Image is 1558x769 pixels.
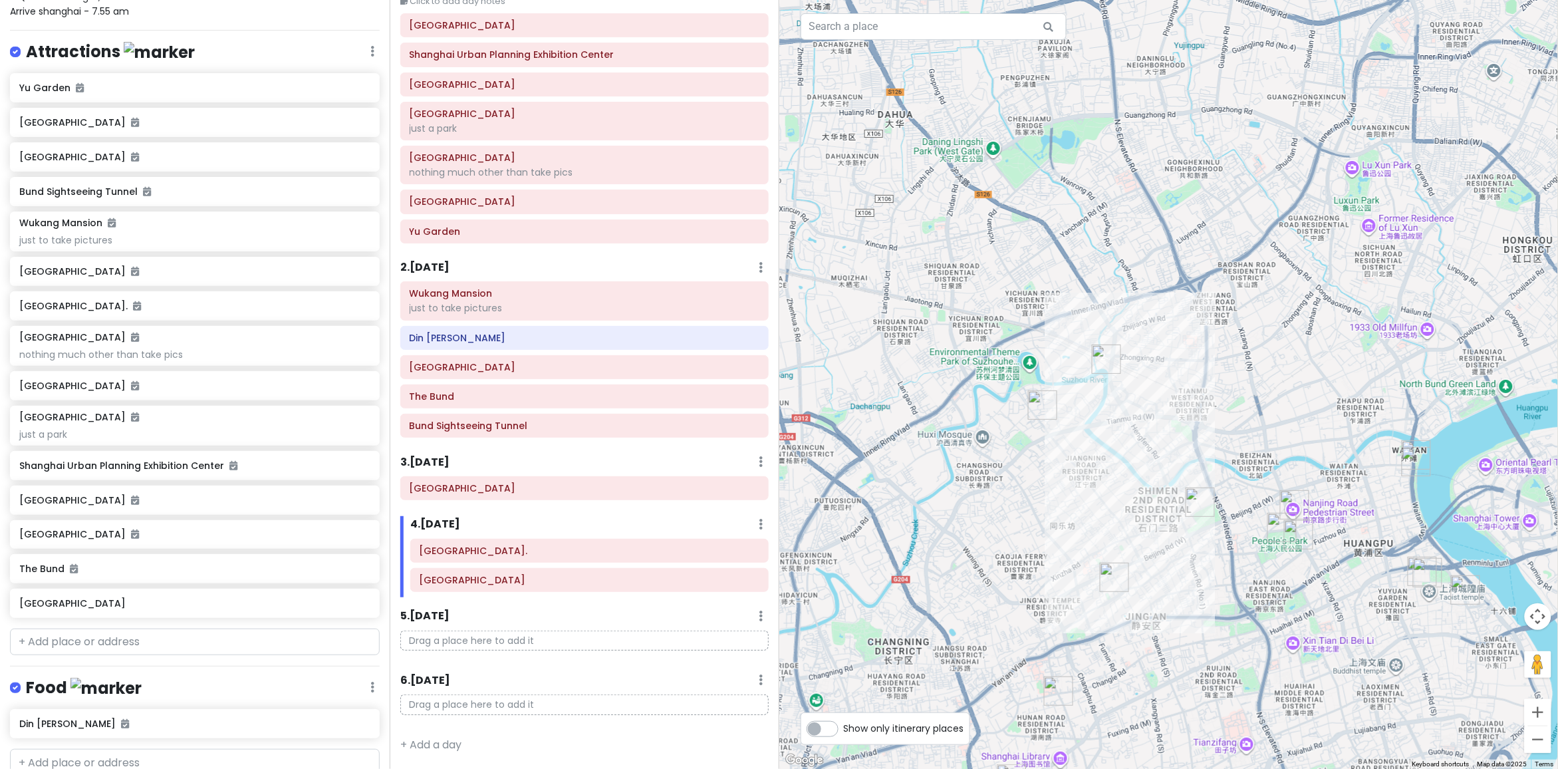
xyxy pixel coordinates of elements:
h6: Wukang Mansion [410,287,759,299]
div: Shanghai Old Street [1451,575,1480,605]
span: Show only itinerary places [844,721,964,736]
i: Added to itinerary [143,187,151,196]
button: Zoom out [1525,726,1551,753]
h6: 6 . [DATE] [400,674,450,688]
h6: Shanghai Disneyland Park [410,482,759,494]
img: marker [124,42,195,63]
h6: Shanghai Pudong International Airport [410,19,759,31]
img: marker [70,678,142,698]
h6: Din [PERSON_NAME] [19,718,370,730]
a: Terms (opens in new tab) [1535,760,1554,768]
h6: [GEOGRAPHIC_DATA]. [19,300,370,312]
span: Map data ©2025 [1478,760,1527,768]
i: Added to itinerary [131,118,139,127]
h6: [GEOGRAPHIC_DATA] [19,494,370,506]
div: Shanghai Railway Station [1092,345,1121,374]
i: Added to itinerary [131,496,139,505]
i: Added to itinerary [131,530,139,539]
div: just a park [410,122,759,134]
i: Added to itinerary [229,461,237,470]
h6: 3 . [DATE] [400,456,450,470]
button: Zoom in [1525,699,1551,726]
h6: The Bund [19,563,370,575]
input: Search a place [801,13,1067,40]
p: Drag a place here to add it [400,631,769,651]
div: just to take pictures [19,234,370,246]
h6: [GEOGRAPHIC_DATA] [19,151,370,163]
p: Drag a place here to add it [400,694,769,715]
div: Bund Sightseeing Tunnel [1402,447,1431,476]
h6: [GEOGRAPHIC_DATA] [19,411,139,423]
h6: Shanghai Natural History Museum. [420,545,759,557]
i: Added to itinerary [108,218,116,228]
div: Ji Hotel (Shanghai Jiangning Rd Subway Station Store) [1028,390,1057,420]
div: just to take pictures [410,302,759,314]
i: Added to itinerary [70,564,78,573]
i: Added to itinerary [133,301,141,311]
h6: [GEOGRAPHIC_DATA] [19,528,370,540]
button: Keyboard shortcuts [1412,760,1470,769]
div: Nanjing Road Pedestrian Street [1280,490,1309,520]
div: Yu Garden [1413,558,1442,587]
h6: [GEOGRAPHIC_DATA] [19,265,370,277]
i: Added to itinerary [131,381,139,390]
button: Map camera controls [1525,603,1551,630]
div: Shanghai Urban Planning Exhibition Center [1284,520,1313,549]
h6: [GEOGRAPHIC_DATA] [19,331,139,343]
i: Added to itinerary [121,719,129,728]
h6: [GEOGRAPHIC_DATA] [19,597,370,609]
h6: Nanjing Road Pedestrian Street [410,78,759,90]
h6: Wukang Mansion [19,217,116,229]
h6: 2 . [DATE] [400,261,450,275]
div: Yuyuan Old Street [1408,557,1437,586]
div: just a park [19,428,370,440]
h6: 4 . [DATE] [410,518,460,532]
input: + Add place or address [10,629,380,655]
h6: Bund Sightseeing Tunnel [19,186,370,198]
h6: [GEOGRAPHIC_DATA] [19,380,370,392]
div: Anfu Road [1044,677,1073,706]
h6: Shanghai Urban Planning Exhibition Center [410,49,759,61]
h6: Din Tai Fung [410,332,759,344]
h6: 5 . [DATE] [400,609,450,623]
i: Added to itinerary [131,152,139,162]
a: Open this area in Google Maps (opens a new window) [783,752,827,769]
h6: Shanghai Urban Planning Exhibition Center [19,460,370,472]
h6: Shanghai Old Street [410,361,759,373]
i: Added to itinerary [131,267,139,276]
div: Shanghai Natural History Museum. [1186,488,1215,517]
i: Added to itinerary [131,333,139,342]
h6: Shanghai Railway Station [420,574,759,586]
h6: Anfu Road [410,152,759,164]
div: nothing much other than take pics [19,349,370,361]
button: Drag Pegman onto the map to open Street View [1525,651,1551,678]
h6: People's Park [410,108,759,120]
img: Google [783,752,827,769]
div: nothing much other than take pics [410,166,759,178]
h4: Food [26,677,142,699]
h6: [GEOGRAPHIC_DATA] [19,116,370,128]
h6: The Bund [410,390,759,402]
div: The Bund [1402,440,1431,470]
h4: Attractions [26,41,195,63]
div: People's Park [1267,513,1297,542]
a: + Add a day [400,737,461,752]
i: Added to itinerary [131,412,139,422]
h6: Bund Sightseeing Tunnel [410,420,759,432]
div: Din Tai Fung [1100,563,1129,592]
i: Added to itinerary [76,83,84,92]
h6: Yu Garden [19,82,370,94]
h6: Yu Garden [410,226,759,237]
h6: Yuyuan Old Street [410,196,759,208]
